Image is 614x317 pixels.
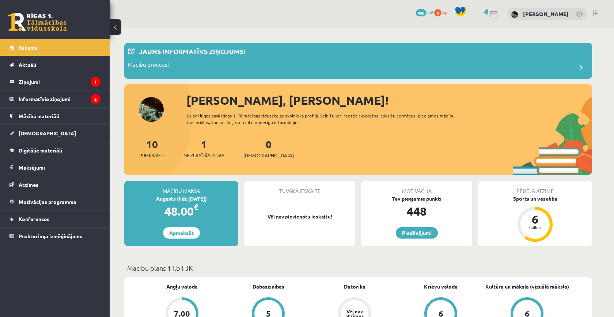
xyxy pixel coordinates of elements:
[443,9,447,15] span: xp
[19,113,59,119] span: Mācību materiāli
[10,39,101,56] a: Sākums
[524,225,546,229] div: balles
[523,10,569,18] a: [PERSON_NAME]
[128,46,588,75] a: Jauns informatīvs ziņojums! Mācību process!
[478,181,592,195] div: Pēdējā atzīme
[243,138,294,159] a: 0[DEMOGRAPHIC_DATA]
[427,9,433,15] span: mP
[361,195,472,202] div: Tev pieejamie punkti
[124,202,238,220] div: 48.00
[19,61,36,68] span: Aktuāli
[19,130,76,136] span: [DEMOGRAPHIC_DATA]
[478,195,592,202] div: Sports un veselība
[511,11,518,18] img: Marta Cekula
[127,263,589,273] p: Mācību plāns 11.b1 JK
[8,13,67,31] a: Rīgas 1. Tālmācības vidusskola
[124,195,238,202] div: Augusts (līdz [DATE])
[244,181,355,195] div: Tuvākā ieskaite
[478,195,592,243] a: Sports un veselība 6 balles
[10,176,101,193] a: Atzīmes
[91,77,101,87] i: 1
[10,108,101,124] a: Mācību materiāli
[10,210,101,227] a: Konferences
[416,9,426,16] span: 448
[248,213,352,220] p: Vēl nav pievienotu ieskaišu!
[524,213,546,225] div: 6
[10,159,101,176] a: Maksājumi
[10,90,101,107] a: Informatīvie ziņojumi2
[10,193,101,210] a: Motivācijas programma
[19,216,49,222] span: Konferences
[10,142,101,159] a: Digitālie materiāli
[19,90,101,107] legend: Informatīvie ziņojumi
[163,227,200,239] a: Apmaksāt
[186,92,592,109] div: [PERSON_NAME], [PERSON_NAME]!
[139,138,164,159] a: 10Priekšmeti
[10,56,101,73] a: Aktuāli
[416,9,433,15] a: 448 mP
[139,46,245,56] p: Jauns informatīvs ziņojums!
[19,181,38,188] span: Atzīmes
[194,202,198,212] span: €
[434,9,441,16] span: 0
[243,152,294,159] span: [DEMOGRAPHIC_DATA]
[424,283,458,290] a: Krievu valoda
[253,283,284,290] a: Dabaszinības
[166,283,198,290] a: Angļu valoda
[396,227,438,239] a: Piedāvājumi
[128,61,169,71] p: Mācību process!
[10,73,101,90] a: Ziņojumi1
[19,233,82,239] span: Proktoringa izmēģinājums
[19,159,101,176] legend: Maksājumi
[19,44,37,51] span: Sākums
[361,181,472,195] div: Motivācija
[183,138,224,159] a: 1Neizlasītās ziņas
[19,73,101,90] legend: Ziņojumi
[361,202,472,220] div: 448
[434,9,451,15] a: 0 xp
[19,147,62,154] span: Digitālie materiāli
[124,181,238,195] div: Mācību maksa
[19,198,76,205] span: Motivācijas programma
[485,283,569,290] a: Kultūra un māksla (vizuālā māksla)
[10,125,101,142] a: [DEMOGRAPHIC_DATA]
[139,152,164,159] span: Priekšmeti
[187,112,468,125] div: Laipni lūgts savā Rīgas 1. Tālmācības vidusskolas skolnieka profilā. Šeit Tu vari redzēt tuvojošo...
[10,228,101,244] a: Proktoringa izmēģinājums
[344,283,365,290] a: Datorika
[183,152,224,159] span: Neizlasītās ziņas
[91,94,101,104] i: 2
